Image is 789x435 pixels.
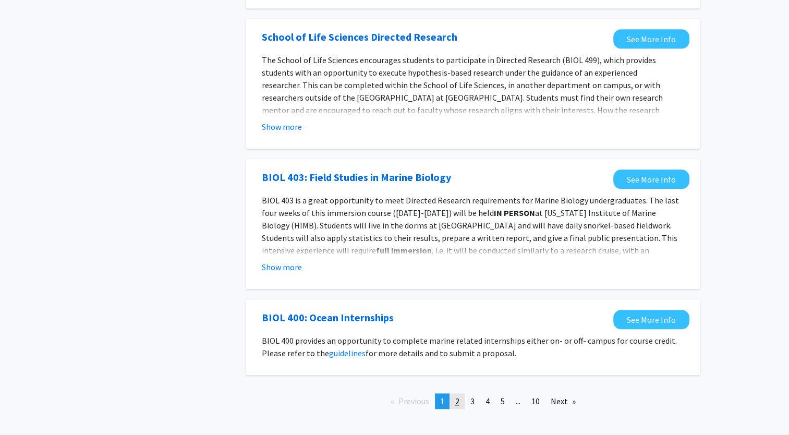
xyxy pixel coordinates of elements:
a: Opens in a new tab [262,310,394,325]
a: Opens in a new tab [262,170,451,185]
span: 10 [531,396,540,406]
iframe: Chat [8,388,44,427]
span: BIOL 403 is a great opportunity to meet Directed Research requirements for Marine Biology undergr... [262,195,679,218]
button: Show more [262,261,302,273]
span: 4 [485,396,490,406]
a: Next page [545,393,581,409]
ul: Pagination [246,393,700,409]
span: Previous [398,396,429,406]
a: Opens in a new tab [613,170,689,189]
span: 5 [501,396,505,406]
span: 3 [470,396,475,406]
strong: IN PERSON [494,208,535,218]
a: Opens in a new tab [262,29,457,45]
span: BIOL 400 provides an opportunity to complete marine related internships either on- or off- campus... [262,335,677,358]
span: The School of Life Sciences encourages students to participate in Directed Research (BIOL 499), w... [262,55,666,140]
span: , i.e. it will be conducted similarly to a research cruise, with an expectation of full-time atte... [262,245,682,281]
span: ... [516,396,520,406]
span: for more details and to submit a proposal. [366,348,516,358]
span: 2 [455,396,459,406]
a: Opens in a new tab [613,310,689,329]
button: Show more [262,120,302,133]
strong: full immersion [376,245,432,256]
a: Opens in a new tab [613,29,689,49]
a: guidelines [329,348,366,358]
span: 1 [440,396,444,406]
